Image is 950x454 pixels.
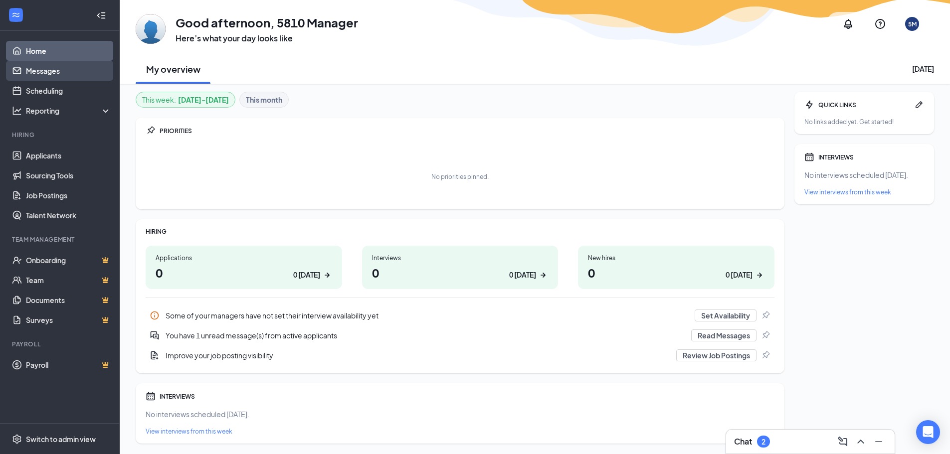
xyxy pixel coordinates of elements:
[853,434,869,450] button: ChevronUp
[146,391,156,401] svg: Calendar
[146,345,774,365] div: Improve your job posting visibility
[372,254,549,262] div: Interviews
[146,409,774,419] div: No interviews scheduled [DATE].
[160,127,774,135] div: PRIORITIES
[12,235,109,244] div: Team Management
[146,305,774,325] div: Some of your managers have not set their interview availability yet
[12,106,22,116] svg: Analysis
[26,205,111,225] a: Talent Network
[146,325,774,345] a: DoubleChatActiveYou have 1 unread message(s) from active applicantsRead MessagesPin
[12,434,22,444] svg: Settings
[362,246,559,289] a: Interviews00 [DATE]ArrowRight
[804,152,814,162] svg: Calendar
[146,246,342,289] a: Applications00 [DATE]ArrowRight
[871,434,887,450] button: Minimize
[691,329,757,341] button: Read Messages
[322,270,332,280] svg: ArrowRight
[176,33,358,44] h3: Here’s what your day looks like
[156,264,332,281] h1: 0
[760,330,770,340] svg: Pin
[176,14,358,31] h1: Good afternoon, 5810 Manager
[818,101,910,109] div: QUICK LINKS
[293,270,320,280] div: 0 [DATE]
[804,188,924,196] a: View interviews from this week
[818,153,924,161] div: INTERVIEWS
[136,14,166,44] img: 5810 Manager
[761,438,765,446] div: 2
[160,392,774,401] div: INTERVIEWS
[760,310,770,320] svg: Pin
[142,94,229,105] div: This week :
[372,264,549,281] h1: 0
[26,250,111,270] a: OnboardingCrown
[26,146,111,165] a: Applicants
[874,18,886,30] svg: QuestionInfo
[804,100,814,110] svg: Bolt
[873,436,885,448] svg: Minimize
[431,172,489,181] div: No priorities pinned.
[146,63,200,75] h2: My overview
[509,270,536,280] div: 0 [DATE]
[26,41,111,61] a: Home
[146,345,774,365] a: DocumentAddImprove your job posting visibilityReview Job PostingsPin
[914,100,924,110] svg: Pen
[96,10,106,20] svg: Collapse
[150,350,160,360] svg: DocumentAdd
[246,94,282,105] b: This month
[916,420,940,444] div: Open Intercom Messenger
[855,436,867,448] svg: ChevronUp
[26,434,96,444] div: Switch to admin view
[804,170,924,180] div: No interviews scheduled [DATE].
[588,264,764,281] h1: 0
[676,349,757,361] button: Review Job Postings
[166,330,685,340] div: You have 1 unread message(s) from active applicants
[26,310,111,330] a: SurveysCrown
[146,227,774,236] div: HIRING
[26,81,111,101] a: Scheduling
[150,310,160,320] svg: Info
[842,18,854,30] svg: Notifications
[578,246,774,289] a: New hires00 [DATE]ArrowRight
[538,270,548,280] svg: ArrowRight
[166,310,689,320] div: Some of your managers have not set their interview availability yet
[11,10,21,20] svg: WorkstreamLogo
[26,270,111,290] a: TeamCrown
[26,185,111,205] a: Job Postings
[146,325,774,345] div: You have 1 unread message(s) from active applicants
[12,340,109,348] div: Payroll
[695,309,757,321] button: Set Availability
[835,434,851,450] button: ComposeMessage
[178,94,229,105] b: [DATE] - [DATE]
[588,254,764,262] div: New hires
[150,330,160,340] svg: DoubleChatActive
[726,270,753,280] div: 0 [DATE]
[760,350,770,360] svg: Pin
[804,118,924,126] div: No links added yet. Get started!
[166,350,670,360] div: Improve your job posting visibility
[734,436,752,447] h3: Chat
[26,165,111,185] a: Sourcing Tools
[146,126,156,136] svg: Pin
[26,61,111,81] a: Messages
[837,436,849,448] svg: ComposeMessage
[912,64,934,74] div: [DATE]
[146,305,774,325] a: InfoSome of your managers have not set their interview availability yetSet AvailabilityPin
[156,254,332,262] div: Applications
[26,355,111,375] a: PayrollCrown
[755,270,764,280] svg: ArrowRight
[12,131,109,139] div: Hiring
[26,106,112,116] div: Reporting
[908,20,917,28] div: 5M
[146,427,774,436] a: View interviews from this week
[26,290,111,310] a: DocumentsCrown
